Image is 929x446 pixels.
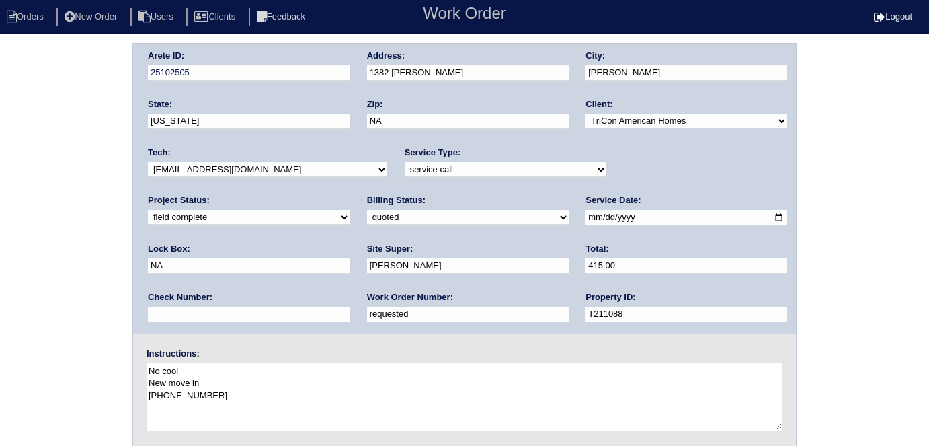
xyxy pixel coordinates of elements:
[147,363,782,431] textarea: No cool New move in [PHONE_NUMBER]
[147,348,200,360] label: Instructions:
[56,11,128,22] a: New Order
[148,147,171,159] label: Tech:
[367,98,383,110] label: Zip:
[874,11,912,22] a: Logout
[249,8,316,26] li: Feedback
[148,50,184,62] label: Arete ID:
[367,194,426,207] label: Billing Status:
[186,8,246,26] li: Clients
[148,243,190,255] label: Lock Box:
[585,50,605,62] label: City:
[130,8,184,26] li: Users
[148,194,210,207] label: Project Status:
[585,98,612,110] label: Client:
[56,8,128,26] li: New Order
[148,98,172,110] label: State:
[148,291,212,303] label: Check Number:
[367,65,569,81] input: Enter a location
[186,11,246,22] a: Clients
[367,291,453,303] label: Work Order Number:
[367,50,405,62] label: Address:
[367,243,413,255] label: Site Super:
[405,147,461,159] label: Service Type:
[585,243,608,255] label: Total:
[130,11,184,22] a: Users
[585,291,635,303] label: Property ID:
[585,194,641,207] label: Service Date:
